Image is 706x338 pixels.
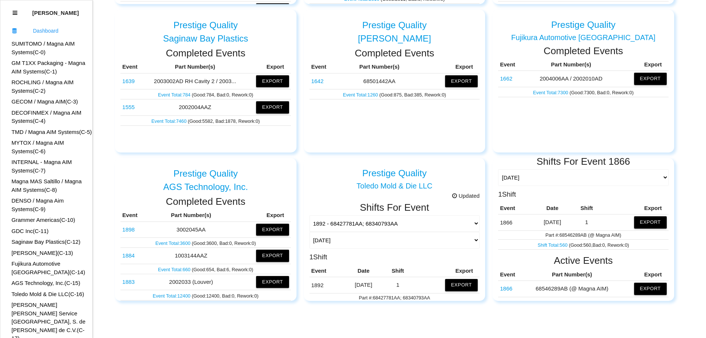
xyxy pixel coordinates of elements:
button: Export [445,75,478,87]
button: Export [634,73,667,85]
h5: Prestige Quality [173,20,238,30]
td: 3002049 [152,300,231,316]
p: ( Good : 560 , Bad : 0 , Rework: 0 ) [500,240,667,249]
div: Magna MAS Saltillo / Magna AIM Systems's Dashboard [0,177,92,194]
a: GM T1XX Packaging - Magna AIM Systems(C-1) [11,60,85,75]
th: Event [309,265,344,277]
button: Export [256,250,289,262]
th: Event [120,61,143,73]
a: Prestige Quality AGS Technology, Inc. [120,163,291,192]
td: 68427781AA; 68340793AA [309,277,344,293]
div: DENSO / Magna Aim Systems's Dashboard [0,197,92,213]
th: Date [344,265,383,277]
div: GM T1XX Packaging - Magna AIM Systems's Dashboard [0,59,92,76]
div: Saginaw Bay Plastics's Dashboard [0,238,92,246]
th: Export [247,61,291,73]
button: Export [256,75,289,87]
th: Event [309,61,342,73]
div: Grammer Americas's Dashboard [0,216,92,224]
p: Savannah Hill [32,4,79,16]
td: 2004006AA / 2002010AD [524,71,617,87]
div: GDC Inc's Dashboard [0,227,92,236]
button: Export [256,224,289,236]
a: 1866 [500,285,512,292]
th: Event [120,209,152,221]
div: AGS Technology, Inc.'s Dashboard [0,279,92,288]
a: Toledo Mold & Die LLC(C-16) [11,291,84,297]
td: 68546289AB (@ Magna AIM) [523,281,622,297]
th: Export [417,61,480,73]
td: 68501442AA [342,73,417,89]
th: Date [533,202,572,214]
a: Event Total:7300 [533,90,569,95]
a: [PERSON_NAME](C-13) [11,250,73,256]
th: Part Number(s) [152,209,231,221]
td: 68510870AA (AA023000-5130) [144,1,245,17]
td: [DATE] [344,277,383,293]
div: Toledo Mold & Die LLC's Dashboard [0,290,92,299]
h2: Active Events [498,255,669,266]
a: Event Total:660 [158,267,192,272]
div: DECOFINMEX / Magna AIM Systems's Dashboard [0,109,92,125]
div: Fujikura Automotive Mexico's Dashboard [0,260,92,276]
td: 1003144AAZ [152,248,231,264]
h2: Shifts For Event 1866 [498,156,669,167]
td: 68546289AB (@ Magna AIM) [498,214,533,230]
a: Event Total:30047 [529,300,568,305]
div: Saginaw Bay Plastics [120,34,291,43]
td: 3002049 [120,300,152,316]
button: Export [256,3,289,15]
a: DENSO / Magna Aim Systems(C-9) [11,197,64,212]
a: 1555 [122,104,135,110]
th: Export [601,202,669,214]
p: (Good: 12400 , Bad: 0 , Rework: 0 ) [122,291,289,299]
td: 68546289AB (@ Magna AIM) [498,281,523,297]
a: AGS Technology, Inc.(C-15) [11,280,80,286]
th: Part Number(s) [342,61,417,73]
h3: 1 Shift [309,252,327,261]
a: 1883 [122,279,135,285]
a: Event Total:3600 [155,240,192,246]
td: 1002405AH @ Prestige [332,3,436,19]
a: GECOM / Magna AIM(C-3) [11,98,78,105]
a: ROCHLING / Magna AIM Systems(C-2) [11,79,74,94]
a: Prestige Quality Saginaw Bay Plastics [120,14,291,44]
th: Export [412,265,480,277]
a: Event Total:7460 [152,118,188,124]
div: GECOM / Magna AIM's Dashboard [0,98,92,106]
th: Part Number(s) [143,61,247,73]
a: Prestige Quality Toledo Mold & Die LLC [309,162,480,190]
td: 2003002AD RH Cavity 2 / 2003001AE LH Cavity 1 [120,73,143,89]
td: 68510870AA (AA023000-5130) [120,1,144,17]
th: Shift [572,202,601,214]
a: Prestige Quality [PERSON_NAME] [309,14,480,44]
th: Event [498,269,523,281]
div: SUMITOMO / Magna AIM Systems's Dashboard [0,40,92,56]
td: 2002033 (Louver) [120,274,152,290]
button: Export [634,283,667,295]
a: Magna MAS Saltillo / Magna AIM Systems(C-8) [11,178,82,193]
td: 2003002AD RH Cavity 2 / 2003... [143,73,247,89]
h2: Completed Events [120,48,291,59]
h2: Completed Events [120,196,291,207]
p: (Good: 30000 , Bad: 47 , Rework: 0 ) [500,298,667,306]
th: Part Number(s) [523,269,622,281]
h2: Completed Events [498,46,669,56]
p: (Good: 875 , Bad: 385 , Rework: 0 ) [311,90,478,98]
div: [PERSON_NAME] [309,34,480,43]
h5: Prestige Quality [173,168,238,178]
h5: Prestige Quality [362,20,427,30]
h3: 1 Shift [498,189,516,198]
a: Dashboard [0,22,92,40]
a: 1639 [122,78,135,84]
a: Event Total:1260 [343,92,379,98]
td: 3002045AA [120,221,152,237]
button: Export [256,276,289,288]
span: Updated [452,192,480,200]
a: Event Total:784 [158,92,192,98]
td: Part #: 68427781AA; 68340793AA [309,293,480,302]
a: TMD / Magna AIM Systems(C-5) [11,129,92,135]
div: MYTOX / Magna AIM Systems's Dashboard [0,139,92,155]
h2: Completed Events [309,48,480,59]
td: 3002045AA [152,221,231,237]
